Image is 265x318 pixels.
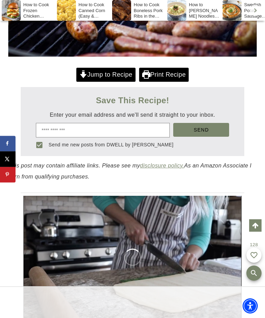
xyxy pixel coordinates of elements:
div: Accessibility Menu [243,298,258,314]
a: Print Recipe [139,68,189,82]
a: Scroll to top [249,219,262,232]
em: This post may contain affiliate links. Please see my As an Amazon Associate I earn from qualifyin... [8,163,252,180]
a: disclosure policy. [140,163,184,168]
a: Jump to Recipe [76,68,136,82]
